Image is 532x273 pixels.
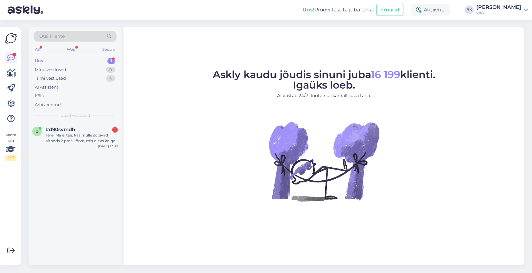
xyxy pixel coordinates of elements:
a: [PERSON_NAME]C&C [476,5,528,15]
div: Tiimi vestlused [35,75,66,82]
div: 2 / 3 [5,155,16,161]
img: No Chat active [267,104,381,218]
button: Emailid [376,4,403,16]
div: [PERSON_NAME] [476,5,521,10]
div: 0 [106,67,115,73]
div: Proovi tasuta juba täna: [302,6,374,14]
div: 1 [112,127,118,133]
div: Uus [35,58,43,64]
div: Web [66,45,77,54]
b: Uus! [302,7,314,13]
div: Tere! Ma ei tea, kas mulle sobivad airpods 2 pros kõrva, mis oleks kõige parem viis teada saada? ... [46,132,118,144]
div: Arhiveeritud [35,102,61,108]
div: 1 [107,58,115,64]
img: Askly Logo [5,32,17,44]
span: Uued vestlused [60,113,90,118]
div: All [34,45,41,54]
div: AI Assistent [35,84,58,90]
div: Aktiivne [411,4,450,16]
div: [DATE] 12:09 [98,144,118,149]
div: Kõik [35,93,44,99]
span: Askly kaudu jõudis sinuni juba klienti. Igaüks loeb. [213,68,435,91]
span: d [35,129,39,134]
p: AI vastab 24/7. Tööta nutikamalt juba täna. [213,92,435,99]
span: 16 199 [371,68,400,81]
span: Otsi kliente [39,33,65,40]
div: BK [465,5,474,14]
div: Minu vestlused [35,67,66,73]
div: Socials [101,45,117,54]
div: 4 [106,75,115,82]
div: C&C [476,10,521,15]
div: Vaata siia [5,132,16,161]
span: #d90svmdh [46,127,75,132]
